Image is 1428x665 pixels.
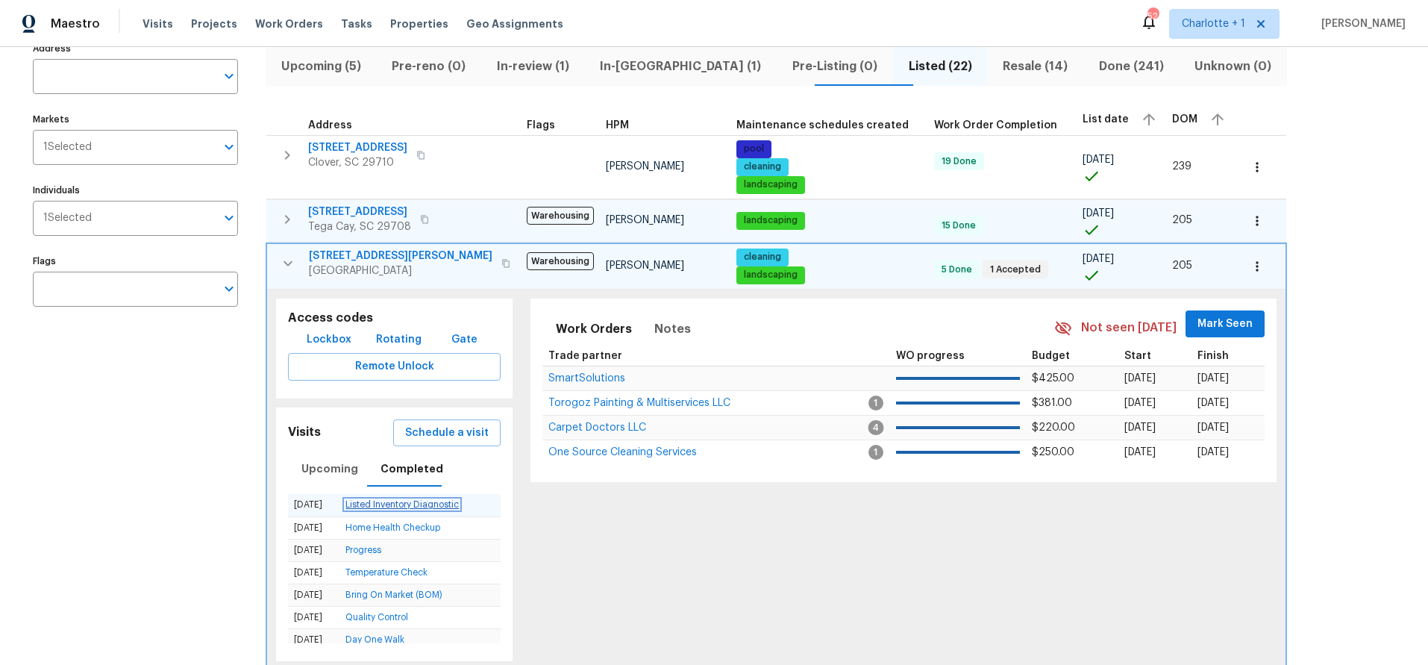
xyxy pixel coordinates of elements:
span: cleaning [738,160,787,173]
a: Home Health Checkup [345,523,440,532]
h5: Visits [288,425,321,440]
span: 1 [868,445,883,460]
label: Flags [33,257,238,266]
span: Schedule a visit [405,424,489,443]
span: [DATE] [1083,154,1114,165]
td: [DATE] [288,607,339,629]
span: Address [308,120,352,131]
span: 1 Selected [43,212,92,225]
span: landscaping [738,214,804,227]
span: One Source Cleaning Services [548,447,697,458]
span: Clover, SC 29710 [308,155,407,170]
span: Upcoming [301,460,358,478]
span: pool [738,143,770,155]
span: [DATE] [1197,398,1229,408]
span: [DATE] [1124,373,1156,384]
span: SmartSolutions [548,373,625,384]
span: Not seen [DATE] [1081,319,1177,337]
span: Geo Assignments [466,16,563,31]
span: Trade partner [548,351,622,361]
button: Open [219,137,239,157]
span: [STREET_ADDRESS] [308,205,411,219]
span: Resale (14) [996,56,1074,77]
span: [DATE] [1124,447,1156,458]
td: [DATE] [288,539,339,561]
span: Visits [143,16,173,31]
span: Warehousing [527,207,594,225]
span: Completed [381,460,443,478]
a: Listed Inventory Diagnostic [345,500,459,509]
a: Day One Walk [345,635,404,644]
span: Maintenance schedules created [736,120,909,131]
a: Progress [345,546,381,555]
span: landscaping [738,269,804,281]
span: [PERSON_NAME] [606,260,684,271]
span: [DATE] [1083,254,1114,264]
span: Rotating [376,331,422,349]
span: Tasks [341,19,372,29]
span: Budget [1032,351,1070,361]
span: [DATE] [1124,398,1156,408]
span: Lockbox [307,331,351,349]
span: WO progress [896,351,965,361]
span: [DATE] [1197,422,1229,433]
a: Bring On Market (BOM) [345,590,442,599]
span: $425.00 [1032,373,1074,384]
span: Done (241) [1092,56,1171,77]
td: [DATE] [288,516,339,539]
span: [STREET_ADDRESS] [308,140,407,155]
span: [DATE] [1124,422,1156,433]
span: $220.00 [1032,422,1075,433]
span: 15 Done [936,219,982,232]
span: 4 [868,420,883,435]
span: Work Orders [255,16,323,31]
span: [PERSON_NAME] [606,215,684,225]
span: Warehousing [527,252,594,270]
button: Open [219,207,239,228]
label: Address [33,44,238,53]
div: 52 [1147,9,1158,24]
span: Upcoming (5) [275,56,368,77]
a: Quality Control [345,613,408,622]
span: DOM [1172,114,1197,125]
button: Open [219,278,239,299]
span: Tega Cay, SC 29708 [308,219,411,234]
span: 1 [868,396,883,410]
span: Pre-Listing (0) [786,56,884,77]
span: Maestro [51,16,100,31]
label: Individuals [33,186,238,195]
label: Markets [33,115,238,124]
span: 1 Selected [43,141,92,154]
td: [DATE] [288,494,339,516]
button: Schedule a visit [393,419,501,447]
a: Carpet Doctors LLC [548,423,646,432]
span: 205 [1172,260,1192,271]
span: In-review (1) [490,56,576,77]
td: [DATE] [288,629,339,652]
span: [PERSON_NAME] [1315,16,1406,31]
a: SmartSolutions [548,374,625,383]
span: Properties [390,16,448,31]
span: List date [1083,114,1129,125]
button: Mark Seen [1186,310,1265,338]
span: [STREET_ADDRESS][PERSON_NAME] [309,249,492,263]
span: 239 [1172,161,1191,172]
span: Work Order Completion [934,120,1057,131]
span: 205 [1172,215,1192,225]
a: One Source Cleaning Services [548,448,697,457]
span: Flags [527,120,555,131]
span: cleaning [738,251,787,263]
span: Carpet Doctors LLC [548,422,646,433]
button: Remote Unlock [288,353,501,381]
span: $381.00 [1032,398,1072,408]
span: Gate [446,331,482,349]
span: [DATE] [1197,447,1229,458]
button: Rotating [370,326,428,354]
span: [DATE] [1197,373,1229,384]
span: Finish [1197,351,1229,361]
td: [DATE] [288,584,339,606]
span: Charlotte + 1 [1182,16,1245,31]
span: Remote Unlock [300,358,489,376]
button: Gate [440,326,488,354]
span: Torogoz Painting & Multiservices LLC [548,398,730,408]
